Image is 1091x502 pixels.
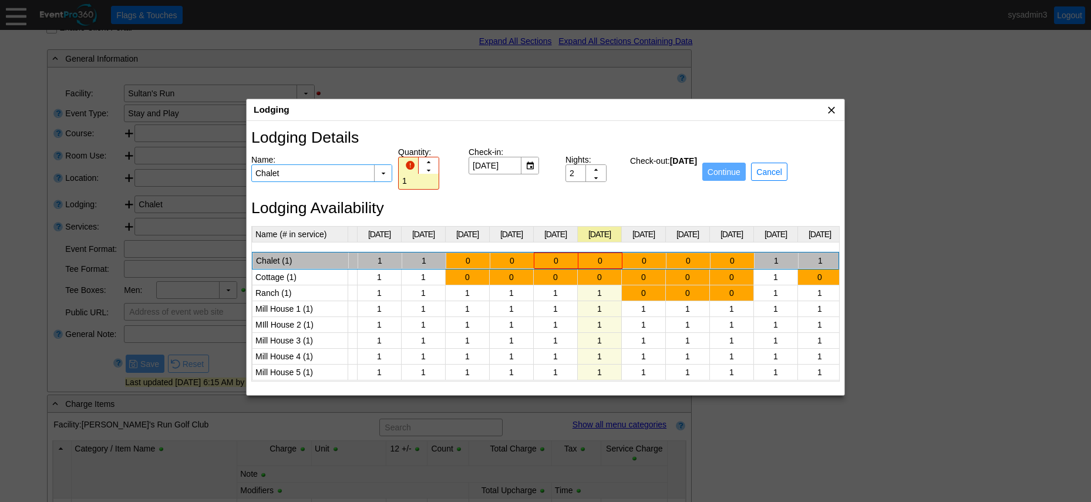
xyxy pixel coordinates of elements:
td: 1 [534,333,578,349]
td: 1 [446,285,490,301]
td: 0 [622,285,666,301]
td: Mill House 5 (1) [252,365,348,380]
td: 1 [754,365,798,380]
td: 1 [622,349,666,365]
td: 0 [446,269,490,285]
td: 0 [666,253,711,269]
td: 1 [799,253,843,269]
th: [DATE] [798,227,842,242]
div: Lodging Details [251,129,840,147]
td: 1 [402,365,446,380]
td: Cottage (1) [252,269,348,285]
td: 1 [358,253,402,269]
td: 1 [710,301,754,317]
th: [DATE] [754,227,798,242]
td: 1 [578,333,622,349]
div: Nights: [565,155,630,182]
td: 1 [710,349,754,365]
td: 0 [710,285,754,301]
td: 1 [358,269,402,285]
td: 1 [622,365,666,380]
span: Continue [705,166,743,178]
td: 1 [710,317,754,333]
div: Check-out: [630,155,701,182]
td: 1 [490,349,534,365]
td: 1 [446,317,490,333]
td: 1 [358,317,402,333]
td: 1 [622,333,666,349]
td: 1 [798,285,842,301]
th: Name (# in service) [252,227,348,242]
td: 0 [622,253,666,269]
td: 1 [798,301,842,317]
td: 1 [578,301,622,317]
td: 1 [534,317,578,333]
td: 0 [490,269,534,285]
td: 1 [666,365,710,380]
td: 1 [358,333,402,349]
td: 1 [754,285,798,301]
td: 1 [754,301,798,317]
td: 1 [666,349,710,365]
td: 1 [358,301,402,317]
td: 1 [578,365,622,380]
td: 1 [402,285,446,301]
th: [DATE] [534,227,578,242]
td: 1 [490,365,534,380]
td: 0 [798,269,842,285]
th: [DATE] [578,227,622,242]
td: 1 [578,349,622,365]
td: 0 [578,269,622,285]
td: 0 [710,269,754,285]
td: 1 [402,317,446,333]
td: 1 [446,333,490,349]
td: 0 [534,253,578,269]
span: [DATE] [670,156,697,166]
td: 1 [534,285,578,301]
td: 1 [358,365,402,380]
div: Name: [251,154,398,183]
td: Mill House 3 (1) [252,333,348,349]
td: 1 [798,317,842,333]
th: [DATE] [622,227,666,242]
td: 1 [446,301,490,317]
td: Mill House 1 (1) [252,301,348,317]
th: [DATE] [358,227,402,242]
th: [DATE] [490,227,534,242]
td: 1 [402,333,446,349]
td: 1 [710,333,754,349]
td: 0 [666,285,710,301]
td: 1 [798,365,842,380]
td: 1 [754,317,798,333]
td: 0 [490,253,534,269]
td: 1 [754,333,798,349]
div: Quantity: [398,147,469,190]
th: [DATE] [710,227,754,242]
td: 1 [402,349,446,365]
td: 1 [755,253,799,269]
th: [DATE] [446,227,490,242]
td: 1 [490,285,534,301]
span: Lodging [254,105,289,114]
div: Check-in: [469,147,565,190]
td: 1 [402,269,446,285]
td: 1 [358,285,402,301]
td: 1 [798,333,842,349]
td: 1 [798,349,842,365]
td: 1 [622,317,666,333]
td: 1 [534,365,578,380]
td: 1 [534,301,578,317]
td: 0 [534,269,578,285]
span: Cancel [754,166,784,178]
td: 1 [402,253,446,269]
th: [DATE] [402,227,446,242]
td: 0 [622,269,666,285]
td: MIll House 2 (1) [252,317,348,333]
td: 1 [754,349,798,365]
td: 1 [358,349,402,365]
td: 1 [446,365,490,380]
td: 1 [578,317,622,333]
td: 1 [754,269,798,285]
td: Mill House 4 (1) [252,349,348,365]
